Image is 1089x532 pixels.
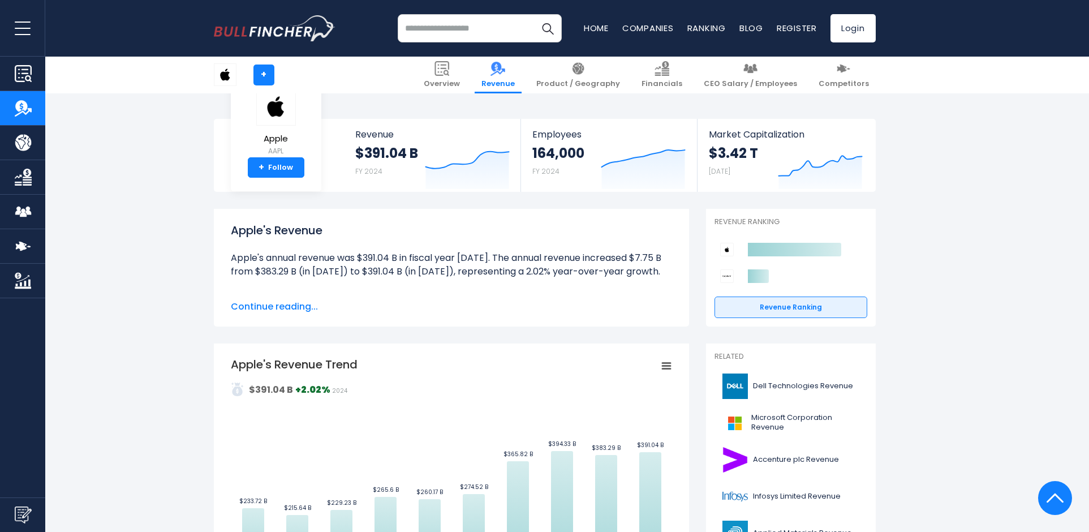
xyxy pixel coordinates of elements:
a: Market Capitalization $3.42 T [DATE] [698,119,874,192]
strong: $391.04 B [249,383,293,396]
strong: +2.02% [295,383,330,396]
text: $260.17 B [416,488,443,496]
a: Login [830,14,876,42]
a: Go to homepage [214,15,335,41]
a: Overview [417,57,467,93]
button: Search [533,14,562,42]
a: Financials [635,57,689,93]
h1: Apple's Revenue [231,222,672,239]
img: AAPL logo [256,88,296,126]
span: Revenue [481,79,515,89]
a: + [253,65,274,85]
a: Competitors [812,57,876,93]
small: AAPL [256,146,296,156]
span: Product / Geography [536,79,620,89]
span: Market Capitalization [709,129,863,140]
span: Overview [424,79,460,89]
span: 2024 [332,387,347,395]
img: DELL logo [721,374,750,399]
a: Dell Technologies Revenue [714,371,867,402]
img: ACN logo [721,447,750,473]
text: $215.64 B [283,504,311,512]
text: $383.29 B [592,444,621,452]
span: Revenue [355,129,510,140]
span: Apple [256,134,296,144]
span: CEO Salary / Employees [704,79,797,89]
a: Apple AAPL [256,87,296,158]
a: Microsoft Corporation Revenue [714,407,867,439]
img: Apple competitors logo [720,243,734,256]
small: FY 2024 [532,166,559,176]
img: addasd [231,383,244,396]
a: Revenue [475,57,522,93]
text: $391.04 B [637,441,664,449]
a: Product / Geography [530,57,627,93]
a: Blog [739,22,763,34]
span: Competitors [819,79,869,89]
a: Accenture plc Revenue [714,444,867,475]
p: Revenue Ranking [714,217,867,227]
img: AAPL logo [214,64,236,85]
img: MSFT logo [721,410,748,436]
strong: $391.04 B [355,144,418,162]
strong: 164,000 [532,144,584,162]
a: Home [584,22,609,34]
span: Employees [532,129,686,140]
a: Revenue Ranking [714,297,867,318]
span: Financials [642,79,682,89]
li: Apple's quarterly revenue was $94.04 B in the quarter ending [DATE]. The quarterly revenue increa... [231,292,672,333]
text: $274.52 B [459,483,488,491]
img: Sony Group Corporation competitors logo [720,269,734,283]
tspan: Apple's Revenue Trend [231,357,358,372]
a: +Follow [248,157,304,178]
img: bullfincher logo [214,15,335,41]
text: $365.82 B [503,450,532,458]
a: CEO Salary / Employees [697,57,804,93]
span: Continue reading... [231,300,672,314]
a: Register [777,22,817,34]
strong: $3.42 T [709,144,758,162]
text: $233.72 B [239,497,267,505]
a: Companies [622,22,674,34]
img: INFY logo [721,484,750,509]
small: FY 2024 [355,166,382,176]
li: Apple's annual revenue was $391.04 B in fiscal year [DATE]. The annual revenue increased $7.75 B ... [231,251,672,278]
text: $394.33 B [548,440,576,448]
a: Infosys Limited Revenue [714,481,867,512]
text: $265.6 B [372,486,398,494]
strong: + [259,162,264,173]
a: Revenue $391.04 B FY 2024 [344,119,521,192]
a: Employees 164,000 FY 2024 [521,119,697,192]
small: [DATE] [709,166,730,176]
a: Ranking [687,22,726,34]
p: Related [714,352,867,362]
text: $229.23 B [326,499,356,507]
